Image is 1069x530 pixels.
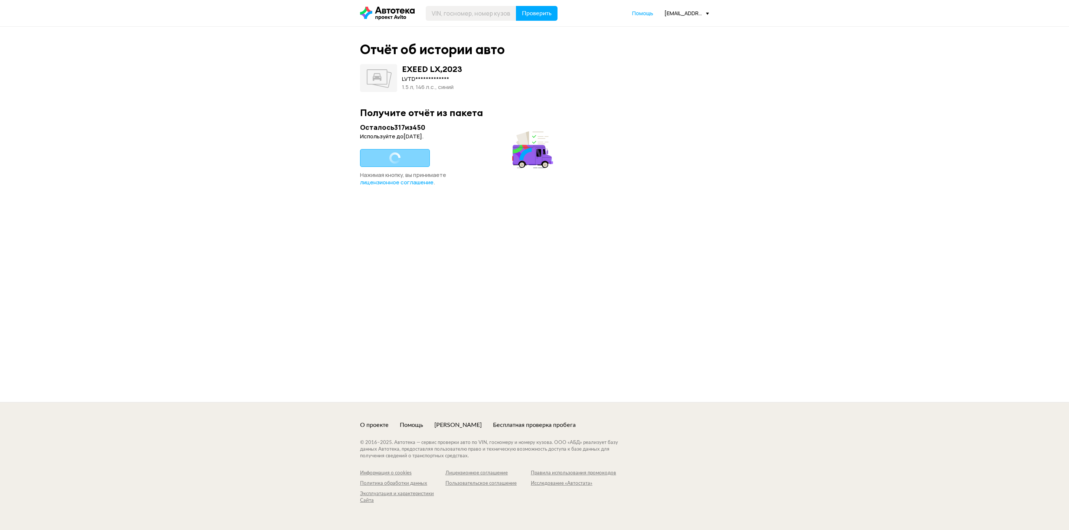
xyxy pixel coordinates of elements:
a: Помощь [632,10,653,17]
a: Исследование «Автостата» [531,480,616,487]
a: Информация о cookies [360,470,445,477]
a: Пользовательское соглашение [445,480,531,487]
a: [PERSON_NAME] [434,421,482,429]
input: VIN, госномер, номер кузова [426,6,516,21]
a: Правила использования промокодов [531,470,616,477]
div: 1.5 л, 146 л.c., синий [402,83,462,91]
div: [EMAIL_ADDRESS][DOMAIN_NAME] [664,10,709,17]
a: О проекте [360,421,389,429]
span: Проверить [522,10,552,16]
div: Используйте до [DATE] . [360,133,555,140]
a: Эксплуатация и характеристики Сайта [360,491,445,504]
span: Нажимая кнопку, вы принимаете . [360,171,446,186]
a: Бесплатная проверка пробега [493,421,576,429]
div: Осталось 317 из 450 [360,123,555,132]
div: Отчёт об истории авто [360,42,505,57]
a: Лицензионное соглашение [445,470,531,477]
div: © 2016– 2025 . Автотека — сервис проверки авто по VIN, госномеру и номеру кузова. ООО «АБД» реали... [360,440,633,460]
a: Помощь [400,421,423,429]
a: лицензионное соглашение [360,179,434,186]
div: EXEED LX , 2023 [402,64,462,74]
div: Получите отчёт из пакета [360,107,709,118]
button: Проверить [516,6,558,21]
a: Политика обработки данных [360,480,445,487]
